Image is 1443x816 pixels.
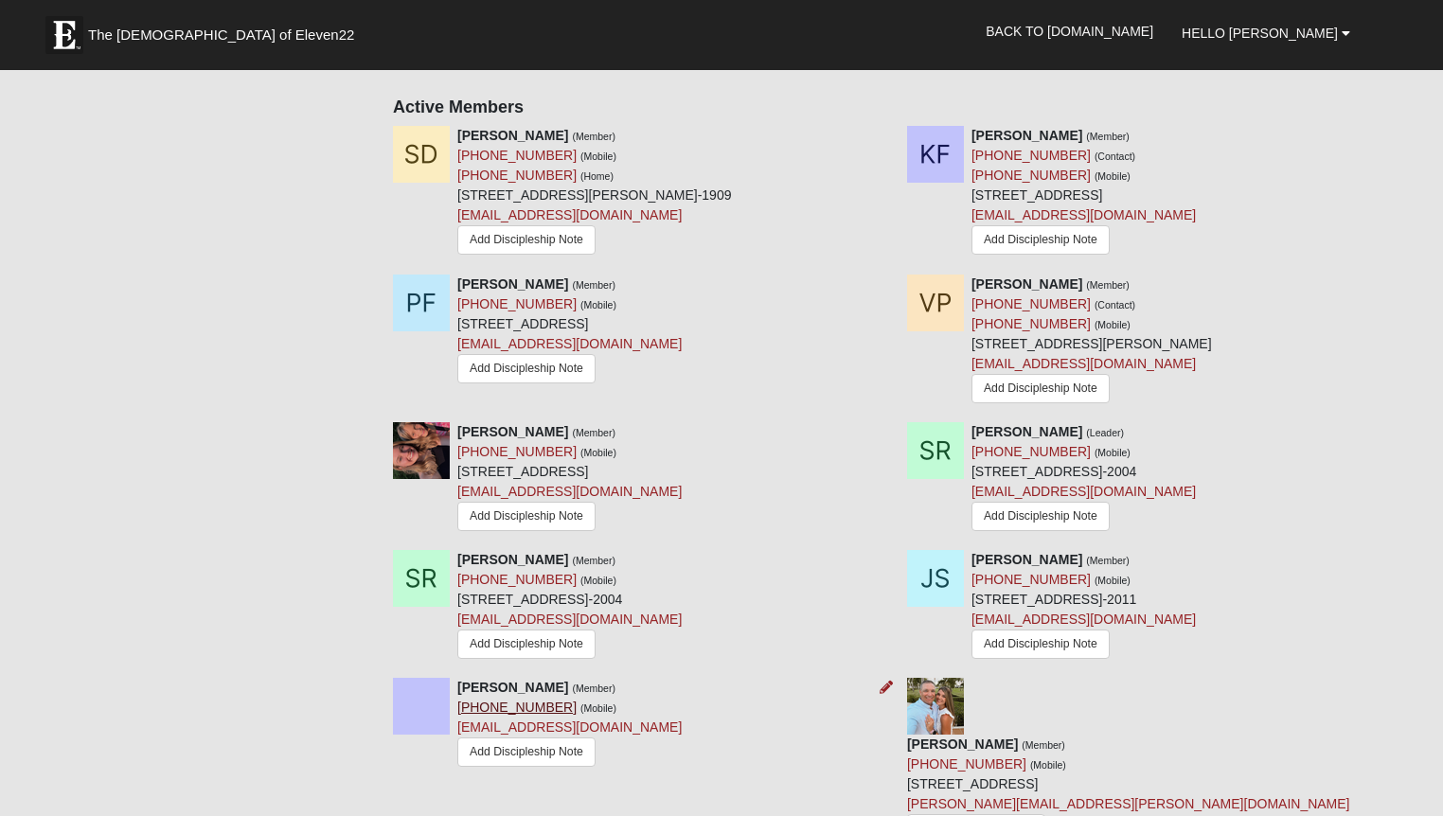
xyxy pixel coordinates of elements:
small: (Member) [572,279,615,291]
small: (Mobile) [580,575,616,586]
h4: Active Members [393,98,1393,118]
a: [PHONE_NUMBER] [971,168,1091,183]
strong: [PERSON_NAME] [457,424,568,439]
strong: [PERSON_NAME] [457,680,568,695]
a: [EMAIL_ADDRESS][DOMAIN_NAME] [971,207,1196,222]
small: (Member) [572,683,615,694]
small: (Leader) [1086,427,1124,438]
strong: [PERSON_NAME] [457,552,568,567]
span: The [DEMOGRAPHIC_DATA] of Eleven22 [88,26,354,44]
small: (Member) [572,427,615,438]
small: (Mobile) [580,447,616,458]
a: Add Discipleship Note [457,630,596,659]
a: [EMAIL_ADDRESS][DOMAIN_NAME] [457,484,682,499]
small: (Mobile) [1030,759,1066,771]
a: [EMAIL_ADDRESS][DOMAIN_NAME] [457,336,682,351]
strong: [PERSON_NAME] [971,128,1082,143]
a: Add Discipleship Note [457,737,596,767]
a: [PHONE_NUMBER] [971,296,1091,311]
strong: [PERSON_NAME] [457,276,568,292]
a: [PHONE_NUMBER] [971,572,1091,587]
small: (Member) [572,555,615,566]
small: (Mobile) [1095,575,1131,586]
a: [PHONE_NUMBER] [971,316,1091,331]
small: (Mobile) [1095,170,1131,182]
div: [STREET_ADDRESS]-2004 [457,550,682,664]
small: (Mobile) [1095,447,1131,458]
a: [EMAIL_ADDRESS][DOMAIN_NAME] [971,356,1196,371]
a: Add Discipleship Note [457,354,596,383]
a: [PHONE_NUMBER] [457,572,577,587]
strong: [PERSON_NAME] [971,552,1082,567]
div: [STREET_ADDRESS][PERSON_NAME]-1909 [457,126,731,260]
span: Hello [PERSON_NAME] [1182,26,1338,41]
small: (Mobile) [580,299,616,310]
a: [EMAIL_ADDRESS][DOMAIN_NAME] [457,719,682,735]
small: (Member) [572,131,615,142]
small: (Mobile) [580,702,616,714]
a: Add Discipleship Note [971,374,1110,403]
div: [STREET_ADDRESS] [457,422,682,536]
a: The [DEMOGRAPHIC_DATA] of Eleven22 [36,7,415,54]
a: Add Discipleship Note [457,502,596,531]
div: [STREET_ADDRESS]-2004 [971,422,1196,536]
a: [EMAIL_ADDRESS][DOMAIN_NAME] [971,612,1196,627]
a: Add Discipleship Note [971,502,1110,531]
a: [PHONE_NUMBER] [457,296,577,311]
small: (Member) [1022,739,1065,751]
a: [PHONE_NUMBER] [457,700,577,715]
a: [PHONE_NUMBER] [907,756,1026,772]
img: Eleven22 logo [45,16,83,54]
a: [PHONE_NUMBER] [457,148,577,163]
a: [PHONE_NUMBER] [457,444,577,459]
small: (Contact) [1095,151,1135,162]
small: (Member) [1086,279,1130,291]
a: Add Discipleship Note [457,225,596,255]
small: (Member) [1086,131,1130,142]
small: (Home) [580,170,614,182]
a: [EMAIL_ADDRESS][DOMAIN_NAME] [457,207,682,222]
div: [STREET_ADDRESS]-2011 [971,550,1196,664]
a: [EMAIL_ADDRESS][DOMAIN_NAME] [971,484,1196,499]
a: Back to [DOMAIN_NAME] [971,8,1167,55]
a: Hello [PERSON_NAME] [1167,9,1364,57]
a: [PHONE_NUMBER] [457,168,577,183]
strong: [PERSON_NAME] [457,128,568,143]
small: (Mobile) [580,151,616,162]
div: [STREET_ADDRESS] [971,126,1196,259]
div: [STREET_ADDRESS] [457,275,682,388]
small: (Mobile) [1095,319,1131,330]
a: [PHONE_NUMBER] [971,148,1091,163]
small: (Member) [1086,555,1130,566]
small: (Contact) [1095,299,1135,310]
a: Add Discipleship Note [971,630,1110,659]
div: [STREET_ADDRESS][PERSON_NAME] [971,275,1212,408]
a: Add Discipleship Note [971,225,1110,255]
a: [PHONE_NUMBER] [971,444,1091,459]
strong: [PERSON_NAME] [971,424,1082,439]
a: [EMAIL_ADDRESS][DOMAIN_NAME] [457,612,682,627]
strong: [PERSON_NAME] [907,736,1018,752]
strong: [PERSON_NAME] [971,276,1082,292]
